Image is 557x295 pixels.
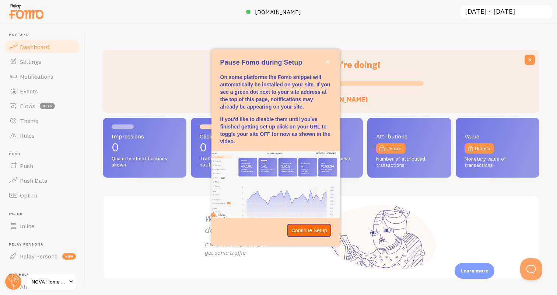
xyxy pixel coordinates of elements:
a: Inline [4,219,80,233]
h2: We're capturing data for you [205,213,321,236]
span: Inline [20,222,34,230]
a: Flows beta [4,99,80,113]
span: Theme [20,117,38,124]
a: Theme [4,113,80,128]
a: Opt-In [4,188,80,203]
span: Quantity of notifications shown [112,155,178,168]
a: Unlock [465,143,494,154]
span: Notifications [20,73,53,80]
span: Rules [20,132,35,139]
span: Pop-ups [9,32,80,37]
span: Dashboard [20,43,49,51]
p: On some platforms the Fomo snippet will automatically be installed on your site. If you see a gre... [220,73,332,110]
p: If you'd like to disable them until you've finished getting set up click on your URL to toggle yo... [220,116,332,145]
a: Push Data [4,173,80,188]
p: Continue Setup [291,227,327,234]
span: Value [465,133,530,139]
a: NOVA Home Buyers [27,273,76,291]
p: Pause Fomo during Setup [220,58,332,68]
span: Inline [9,212,80,216]
span: Push Data [20,177,48,184]
a: Dashboard [4,40,80,54]
span: Flows [20,102,35,110]
span: Get Help [9,272,80,277]
a: Rules [4,128,80,143]
a: Settings [4,54,80,69]
span: new [62,253,76,260]
p: Learn more [460,267,488,274]
span: Events [20,88,38,95]
span: Opt-In [20,192,37,199]
div: Learn more [455,263,494,279]
span: Relay Persona [9,242,80,247]
span: beta [40,103,55,109]
img: fomo-relay-logo-orange.svg [8,2,45,21]
p: 0 [112,141,178,153]
a: Push [4,158,80,173]
span: Clicks [200,133,266,139]
button: Continue Setup [287,224,332,237]
button: close, [324,58,332,66]
a: Unlock [376,143,406,154]
a: Notifications [4,69,80,84]
p: It will be ready once you get some traffic [205,240,321,257]
iframe: Help Scout Beacon - Open [520,258,542,280]
a: Relay Persona new [4,249,80,264]
span: Traffic from clicks on notifications [200,155,266,168]
span: Number of attributed transactions [376,156,442,169]
span: Relay Persona [20,253,58,260]
span: NOVA Home Buyers [32,277,67,286]
span: Impressions [112,133,178,139]
span: Push [9,152,80,157]
span: Monetary value of transactions [465,156,530,169]
span: Settings [20,58,41,65]
div: Pause Fomo during Setup [211,49,340,246]
span: Attributions [376,133,442,139]
span: Push [20,162,33,169]
a: Events [4,84,80,99]
p: 0 [200,141,266,153]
